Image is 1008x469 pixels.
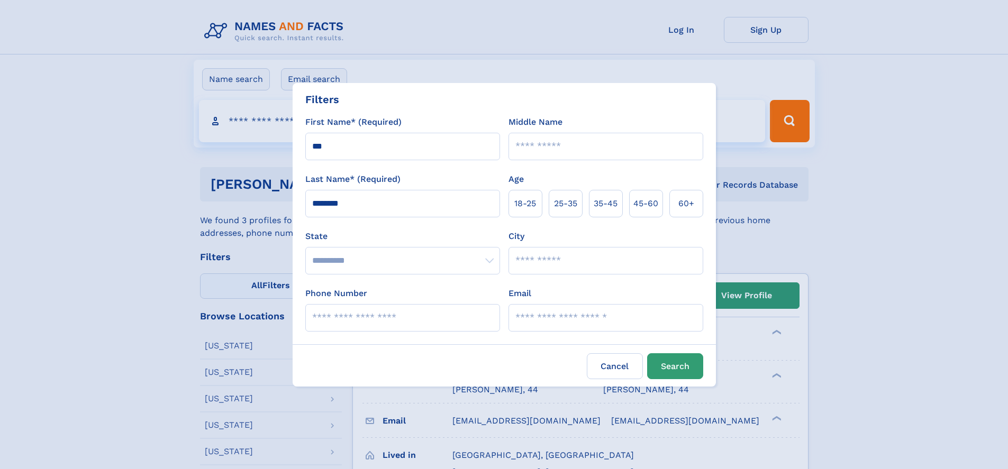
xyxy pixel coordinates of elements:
[508,230,524,243] label: City
[514,197,536,210] span: 18‑25
[587,353,643,379] label: Cancel
[633,197,658,210] span: 45‑60
[508,116,562,128] label: Middle Name
[508,173,524,186] label: Age
[678,197,694,210] span: 60+
[508,287,531,300] label: Email
[305,91,339,107] div: Filters
[305,116,402,128] label: First Name* (Required)
[305,287,367,300] label: Phone Number
[594,197,617,210] span: 35‑45
[554,197,577,210] span: 25‑35
[647,353,703,379] button: Search
[305,173,401,186] label: Last Name* (Required)
[305,230,500,243] label: State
